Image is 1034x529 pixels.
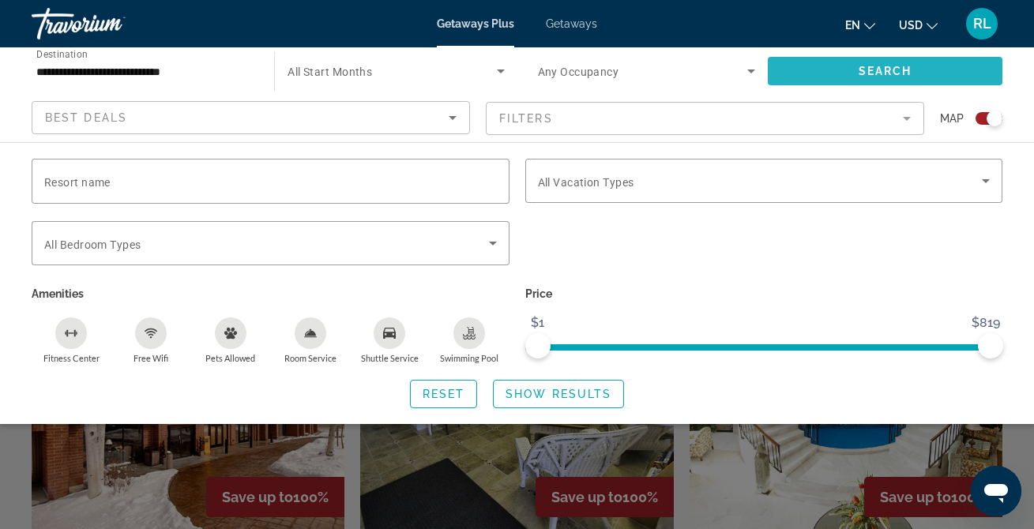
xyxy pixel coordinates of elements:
[525,333,551,358] span: ngx-slider
[32,283,509,305] p: Amenities
[845,19,860,32] span: en
[45,108,457,127] mat-select: Sort by
[437,17,514,30] a: Getaways Plus
[36,48,88,59] span: Destination
[940,107,964,129] span: Map
[440,353,498,363] span: Swimming Pool
[528,311,547,335] span: $1
[978,333,1003,358] span: ngx-slider-max
[111,317,191,364] button: Free Wifi
[506,388,611,400] span: Show Results
[284,353,337,363] span: Room Service
[969,311,1002,335] span: $819
[899,19,923,32] span: USD
[133,353,168,363] span: Free Wifi
[288,66,372,78] span: All Start Months
[486,101,924,136] button: Filter
[44,238,141,251] span: All Bedroom Types
[205,353,255,363] span: Pets Allowed
[538,176,634,189] span: All Vacation Types
[32,317,111,364] button: Fitness Center
[430,317,509,364] button: Swimming Pool
[961,7,1002,40] button: User Menu
[45,111,127,124] span: Best Deals
[859,65,912,77] span: Search
[44,176,111,189] span: Resort name
[191,317,271,364] button: Pets Allowed
[973,16,991,32] span: RL
[43,353,100,363] span: Fitness Center
[270,317,350,364] button: Room Service
[410,380,478,408] button: Reset
[361,353,419,363] span: Shuttle Service
[845,13,875,36] button: Change language
[538,66,619,78] span: Any Occupancy
[350,317,430,364] button: Shuttle Service
[899,13,938,36] button: Change currency
[546,17,597,30] a: Getaways
[32,3,190,44] a: Travorium
[768,57,1002,85] button: Search
[423,388,465,400] span: Reset
[493,380,624,408] button: Show Results
[971,466,1021,516] iframe: Button to launch messaging window
[525,344,1003,347] ngx-slider: ngx-slider
[525,283,1003,305] p: Price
